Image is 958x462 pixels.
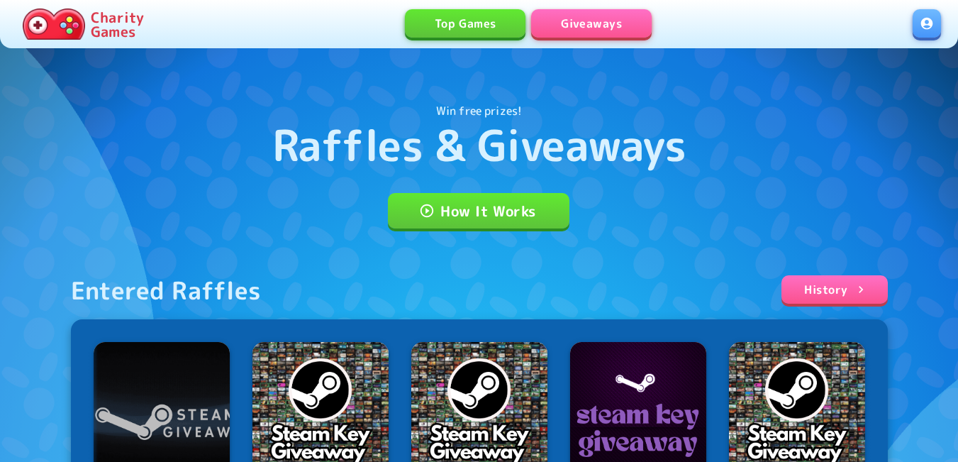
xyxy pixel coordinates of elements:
a: History [781,275,887,304]
img: Charity.Games [23,9,85,40]
h1: Raffles & Giveaways [272,119,686,170]
p: Charity Games [91,10,144,38]
p: Win free prizes! [436,102,522,119]
a: How It Works [388,193,569,229]
a: Top Games [405,9,525,38]
div: Entered Raffles [71,275,262,305]
a: Giveaways [531,9,652,38]
a: Charity Games [17,6,150,43]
